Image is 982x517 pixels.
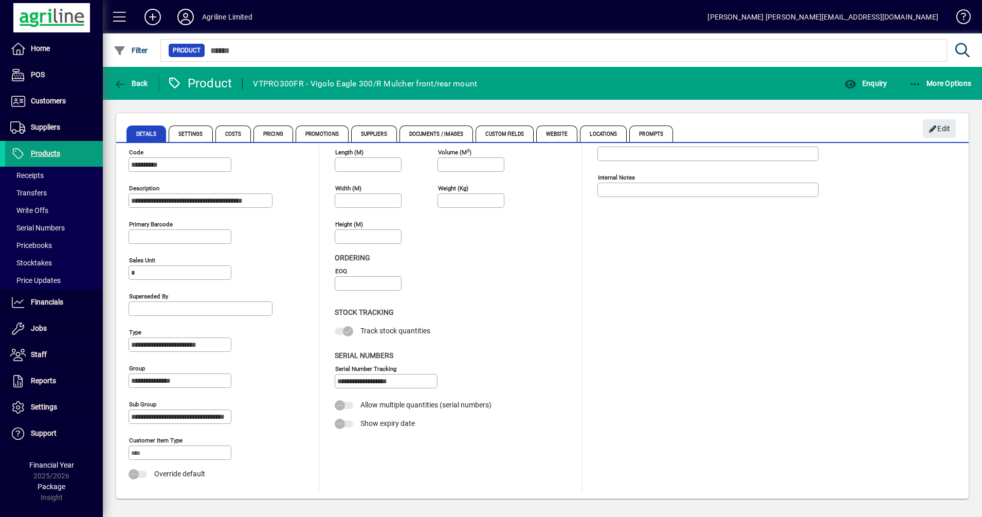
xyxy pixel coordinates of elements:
span: Staff [31,350,47,359]
div: [PERSON_NAME] [PERSON_NAME][EMAIL_ADDRESS][DOMAIN_NAME] [707,9,938,25]
span: Financial Year [29,461,74,469]
a: Pricebooks [5,237,103,254]
mat-label: Internal Notes [598,174,635,181]
span: Show expiry date [360,419,415,427]
a: Receipts [5,167,103,184]
div: Product [167,75,232,92]
a: Knowledge Base [949,2,969,35]
a: Financials [5,290,103,315]
a: Support [5,421,103,447]
button: Edit [923,119,956,138]
button: Back [111,74,151,93]
span: Receipts [10,171,44,180]
a: Suppliers [5,115,103,140]
mat-label: Width (m) [335,185,361,192]
span: Details [126,126,166,142]
span: Back [114,79,148,87]
span: Financials [31,298,63,306]
mat-label: Serial Number tracking [335,365,396,372]
span: Settings [31,403,57,411]
span: Serial Numbers [335,351,393,360]
span: Settings [169,126,213,142]
span: Support [31,429,57,437]
span: Costs [215,126,251,142]
app-page-header-button: Back [103,74,159,93]
span: Price Updates [10,276,61,284]
span: Suppliers [351,126,397,142]
mat-label: Length (m) [335,149,363,156]
span: Write Offs [10,206,48,215]
mat-label: Customer Item Type [129,437,183,444]
span: Product [173,45,201,56]
span: POS [31,70,45,79]
span: Documents / Images [399,126,474,142]
mat-label: Code [129,149,143,156]
mat-label: Height (m) [335,221,363,228]
mat-label: Description [129,185,159,192]
a: Write Offs [5,202,103,219]
span: Customers [31,97,66,105]
span: Prompts [629,126,673,142]
span: Products [31,149,60,157]
mat-label: Superseded by [129,293,168,300]
span: Pricebooks [10,241,52,249]
span: Stocktakes [10,259,52,267]
a: Customers [5,88,103,114]
button: Profile [169,8,202,26]
a: Staff [5,342,103,368]
a: Home [5,36,103,62]
a: Jobs [5,316,103,342]
span: Track stock quantities [360,327,430,335]
mat-label: Sales unit [129,257,155,264]
span: Enquiry [844,79,887,87]
span: Jobs [31,324,47,332]
a: Settings [5,395,103,420]
button: Filter [111,41,151,60]
span: More Options [909,79,972,87]
span: Website [536,126,578,142]
mat-label: Type [129,329,141,336]
button: More Options [906,74,974,93]
span: Custom Fields [476,126,533,142]
span: Transfers [10,189,47,197]
button: Enquiry [842,74,889,93]
mat-label: Volume (m ) [438,149,471,156]
span: Ordering [335,254,370,262]
div: VTPRO300FR - Vigolo Eagle 300/R Mulcher front/rear mount [253,76,477,92]
sup: 3 [467,148,469,153]
a: Transfers [5,184,103,202]
span: Serial Numbers [10,224,65,232]
a: POS [5,62,103,88]
mat-label: Sub group [129,401,156,408]
span: Promotions [296,126,349,142]
mat-label: Weight (Kg) [438,185,468,192]
span: Stock Tracking [335,308,394,316]
a: Serial Numbers [5,219,103,237]
span: Locations [580,126,627,142]
span: Reports [31,377,56,385]
span: Home [31,44,50,52]
mat-label: Primary barcode [129,221,173,228]
span: Allow multiple quantities (serial numbers) [360,401,492,409]
a: Stocktakes [5,254,103,272]
mat-label: EOQ [335,268,347,275]
button: Add [136,8,169,26]
mat-label: Group [129,365,145,372]
span: Edit [929,120,951,137]
span: Suppliers [31,123,60,131]
span: Package [38,483,65,491]
a: Reports [5,368,103,394]
span: Pricing [253,126,293,142]
a: Price Updates [5,272,103,289]
span: Filter [114,46,148,55]
div: Agriline Limited [202,9,252,25]
span: Override default [154,470,205,478]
